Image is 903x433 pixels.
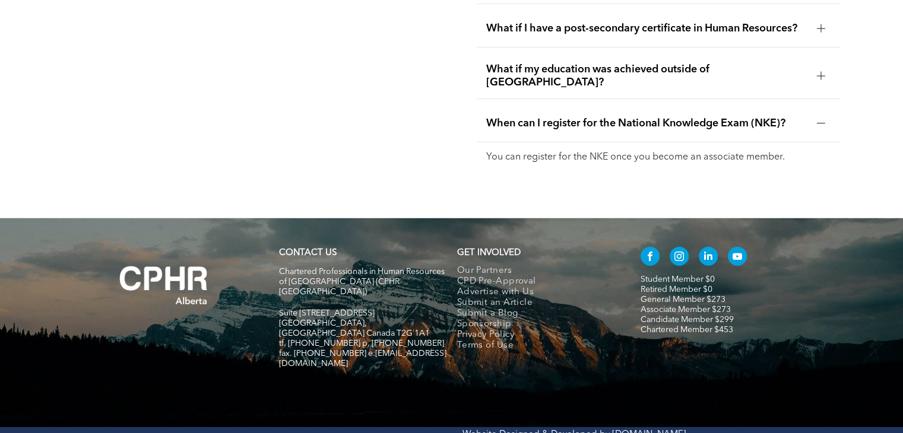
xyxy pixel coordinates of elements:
[96,242,232,329] img: A white background with a few lines on it
[457,308,616,319] a: Submit a Blog
[641,295,725,304] a: General Member $273
[641,247,660,269] a: facebook
[279,339,444,348] span: tf. [PHONE_NUMBER] p. [PHONE_NUMBER]
[279,319,430,338] span: [GEOGRAPHIC_DATA], [GEOGRAPHIC_DATA] Canada T2G 1A1
[699,247,718,269] a: linkedin
[486,117,807,130] span: When can I register for the National Knowledge Exam (NKE)?
[641,316,734,324] a: Candidate Member $299
[457,340,616,351] a: Terms of Use
[486,152,829,163] p: You can register for the NKE once you become an associate member.
[670,247,689,269] a: instagram
[457,249,521,257] span: GET INVOLVED
[279,349,446,368] span: fax. [PHONE_NUMBER] e:[EMAIL_ADDRESS][DOMAIN_NAME]
[279,309,375,317] span: Suite [STREET_ADDRESS]
[641,275,715,284] a: Student Member $0
[641,285,712,294] a: Retired Member $0
[641,326,733,334] a: Chartered Member $453
[279,268,445,296] span: Chartered Professionals in Human Resources of [GEOGRAPHIC_DATA] (CPHR [GEOGRAPHIC_DATA])
[457,287,616,298] a: Advertise with Us
[457,330,616,340] a: Privacy Policy
[641,305,731,314] a: Associate Member $273
[728,247,747,269] a: youtube
[457,298,616,308] a: Submit an Article
[457,276,616,287] a: CPD Pre-Approval
[486,63,807,89] span: What if my education was achieved outside of [GEOGRAPHIC_DATA]?
[457,266,616,276] a: Our Partners
[279,249,337,257] a: CONTACT US
[457,319,616,330] a: Sponsorship
[486,22,807,35] span: What if I have a post-secondary certificate in Human Resources?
